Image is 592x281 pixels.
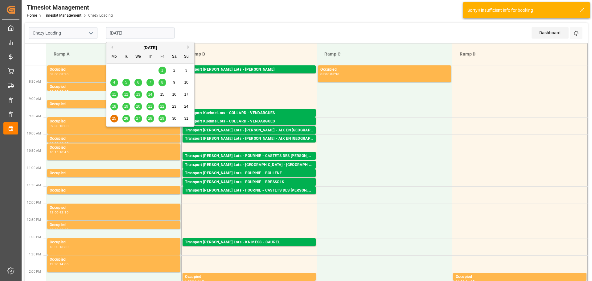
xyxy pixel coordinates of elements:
span: 12:00 PM [27,201,41,204]
div: Choose Monday, August 11th, 2025 [110,91,118,98]
a: Home [27,13,37,18]
div: Choose Tuesday, August 12th, 2025 [122,91,130,98]
div: Choose Friday, August 22nd, 2025 [158,103,166,110]
span: 13 [136,92,140,97]
span: 17 [184,92,188,97]
div: Ramp B [187,48,312,60]
div: Choose Wednesday, August 20th, 2025 [134,103,142,110]
div: 10:00 [60,125,68,127]
div: Tu [122,53,130,61]
div: Transport [PERSON_NAME] Lots - [GEOGRAPHIC_DATA] - [GEOGRAPHIC_DATA] [185,162,313,168]
div: Choose Saturday, August 30th, 2025 [171,115,178,122]
span: 7 [149,80,151,85]
div: Transport [PERSON_NAME] Lots - FOURNIE - BRESSOLS [185,179,313,185]
div: 13:00 [50,246,59,248]
a: Timeslot Management [44,13,81,18]
div: Mo [110,53,118,61]
div: 12:30 [60,211,68,214]
div: 10:15 [60,142,68,145]
div: Choose Wednesday, August 13th, 2025 [134,91,142,98]
span: 2:00 PM [29,270,41,273]
span: 2 [173,68,175,72]
div: 13:30 [50,263,59,266]
span: 30 [172,116,176,121]
div: 12:45 [60,228,68,231]
div: 14:00 [60,263,68,266]
span: 4 [113,80,115,85]
div: 09:30 [50,125,59,127]
div: Occupied [50,170,178,176]
span: 8:30 AM [29,80,41,83]
div: 08:00 [50,73,59,76]
span: 10:30 AM [27,149,41,152]
div: Choose Sunday, August 24th, 2025 [183,103,190,110]
span: 18 [112,104,116,109]
div: Choose Friday, August 8th, 2025 [158,79,166,86]
div: 10:15 [50,151,59,154]
span: 23 [172,104,176,109]
div: Choose Thursday, August 7th, 2025 [146,79,154,86]
div: Occupied [50,257,178,263]
div: 11:30 [50,194,59,196]
div: Pallets: 16,TU: 192,City: [GEOGRAPHIC_DATA],Arrival: [DATE] 00:00:00 [185,116,313,122]
span: 10:00 AM [27,132,41,135]
div: Choose Sunday, August 10th, 2025 [183,79,190,86]
div: 08:30 [50,90,59,93]
div: - [59,246,60,248]
div: Transport Kuehne Lots - COLLARD - VENDARGUES [185,118,313,125]
span: 27 [136,116,140,121]
div: Ramp C [322,48,447,60]
div: Choose Wednesday, August 6th, 2025 [134,79,142,86]
div: Choose Thursday, August 21st, 2025 [146,103,154,110]
div: Occupied [50,239,178,246]
div: 13:30 [60,246,68,248]
div: Pallets: ,TU: 20,City: [GEOGRAPHIC_DATA],Arrival: [DATE] 00:00:00 [185,142,313,147]
span: 10 [184,80,188,85]
div: - [59,73,60,76]
div: Transport [PERSON_NAME] Lots - FOURNIE - CASTETS DES [PERSON_NAME] [185,188,313,194]
span: 12:30 PM [27,218,41,221]
div: Pallets: 31,TU: 512,City: CARQUEFOU,Arrival: [DATE] 00:00:00 [185,73,313,78]
div: Occupied [320,67,449,73]
div: Occupied [50,188,178,194]
span: 22 [160,104,164,109]
div: Choose Sunday, August 31st, 2025 [183,115,190,122]
div: Choose Monday, August 4th, 2025 [110,79,118,86]
div: [DATE] [106,45,194,51]
div: Occupied [50,145,178,151]
span: 5 [125,80,127,85]
div: Choose Saturday, August 23rd, 2025 [171,103,178,110]
div: Pallets: 1,TU: 174,City: [GEOGRAPHIC_DATA],Arrival: [DATE] 00:00:00 [185,168,313,173]
input: DD-MM-YYYY [106,27,175,39]
div: Choose Friday, August 15th, 2025 [158,91,166,98]
span: 15 [160,92,164,97]
div: Choose Monday, August 18th, 2025 [110,103,118,110]
div: We [134,53,142,61]
div: Pallets: 14,TU: 544,City: [GEOGRAPHIC_DATA],Arrival: [DATE] 00:00:00 [185,125,313,130]
div: Pallets: ,TU: 168,City: CASTETS DES [PERSON_NAME],Arrival: [DATE] 00:00:00 [185,194,313,199]
div: Choose Friday, August 1st, 2025 [158,67,166,74]
div: 08:30 [60,73,68,76]
div: 10:45 [60,151,68,154]
div: 11:45 [60,194,68,196]
div: Occupied [50,101,178,107]
div: Transport [PERSON_NAME] Lots - [PERSON_NAME] - AIX EN [GEOGRAPHIC_DATA] [185,136,313,142]
div: Choose Wednesday, August 27th, 2025 [134,115,142,122]
div: 09:00 [50,107,59,110]
div: Pallets: 1,TU: 84,City: BRESSOLS,Arrival: [DATE] 00:00:00 [185,185,313,191]
div: Transport [PERSON_NAME] Lots - FOURNIE - BOLLENE [185,170,313,176]
span: 1:00 PM [29,235,41,239]
span: 3 [185,68,187,72]
div: Ramp A [51,48,176,60]
div: Choose Thursday, August 14th, 2025 [146,91,154,98]
div: Transport Kuehne Lots - COLLARD - VENDARGUES [185,110,313,116]
div: 08:00 [320,73,329,76]
div: Transport [PERSON_NAME] Lots - [PERSON_NAME] - AIX EN [GEOGRAPHIC_DATA] [185,127,313,134]
div: Choose Tuesday, August 26th, 2025 [122,115,130,122]
div: Choose Saturday, August 2nd, 2025 [171,67,178,74]
div: Occupied [50,118,178,125]
span: 24 [184,104,188,109]
span: 9:00 AM [29,97,41,101]
div: Transport [PERSON_NAME] Lots - [PERSON_NAME] [185,67,313,73]
span: 1 [161,68,163,72]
